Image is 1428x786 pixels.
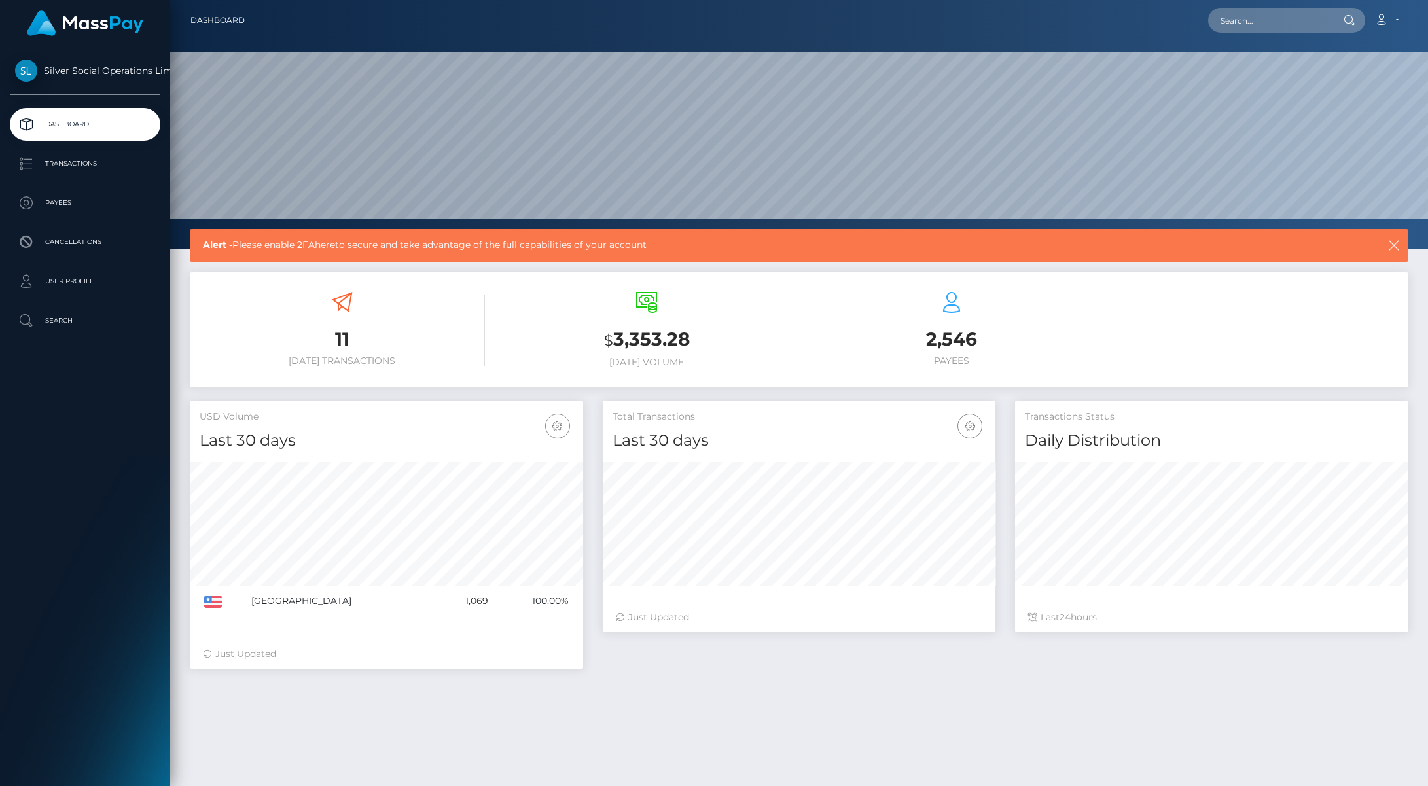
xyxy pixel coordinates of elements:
[27,10,143,36] img: MassPay Logo
[190,7,245,34] a: Dashboard
[10,187,160,219] a: Payees
[200,410,573,423] h5: USD Volume
[1208,8,1331,33] input: Search...
[10,108,160,141] a: Dashboard
[809,355,1094,366] h6: Payees
[10,304,160,337] a: Search
[1060,611,1071,623] span: 24
[203,647,570,661] div: Just Updated
[1028,611,1395,624] div: Last hours
[437,586,493,616] td: 1,069
[809,327,1094,352] h3: 2,546
[15,115,155,134] p: Dashboard
[15,193,155,213] p: Payees
[613,429,986,452] h4: Last 30 days
[10,226,160,259] a: Cancellations
[203,239,232,251] b: Alert -
[1025,410,1399,423] h5: Transactions Status
[15,60,37,82] img: Silver Social Operations Limited
[15,154,155,173] p: Transactions
[15,232,155,252] p: Cancellations
[505,357,790,368] h6: [DATE] Volume
[315,239,335,251] a: here
[200,355,485,366] h6: [DATE] Transactions
[10,265,160,298] a: User Profile
[505,327,790,353] h3: 3,353.28
[247,586,437,616] td: [GEOGRAPHIC_DATA]
[203,238,1264,252] span: Please enable 2FA to secure and take advantage of the full capabilities of your account
[200,429,573,452] h4: Last 30 days
[493,586,573,616] td: 100.00%
[616,611,983,624] div: Just Updated
[10,65,160,77] span: Silver Social Operations Limited
[604,331,613,349] small: $
[1025,429,1399,452] h4: Daily Distribution
[15,272,155,291] p: User Profile
[10,147,160,180] a: Transactions
[200,327,485,352] h3: 11
[15,311,155,330] p: Search
[613,410,986,423] h5: Total Transactions
[204,596,222,607] img: US.png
